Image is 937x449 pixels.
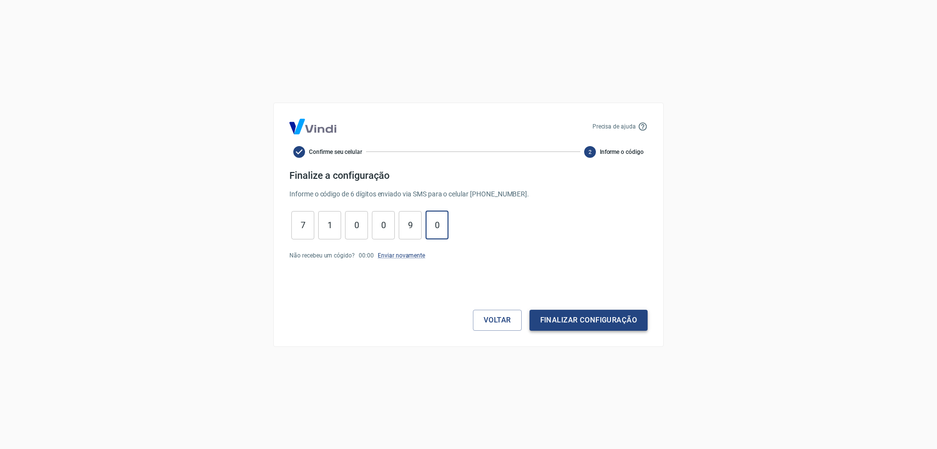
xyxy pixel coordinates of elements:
a: Enviar novamente [378,252,425,259]
span: Informe o código [600,148,644,156]
span: Confirme seu celular [309,148,362,156]
button: Voltar [473,310,522,330]
p: Precisa de ajuda [592,122,636,131]
p: 00 : 00 [359,251,374,260]
text: 2 [589,149,591,155]
p: Informe o código de 6 dígitos enviado via SMS para o celular [PHONE_NUMBER] . [289,189,648,199]
img: Logo Vind [289,119,336,134]
button: Finalizar configuração [530,310,648,330]
h4: Finalize a configuração [289,170,648,181]
p: Não recebeu um cógido? [289,251,355,260]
